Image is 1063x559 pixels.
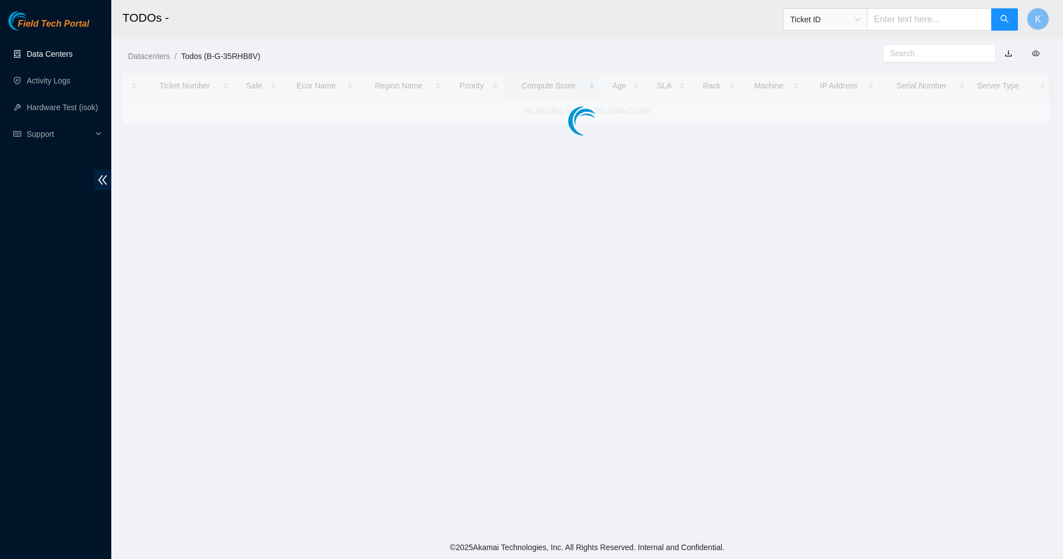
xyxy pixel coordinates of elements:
footer: © 2025 Akamai Technologies, Inc. All Rights Reserved. Internal and Confidential. [111,536,1063,559]
span: read [13,130,21,138]
button: download [996,44,1021,62]
span: Ticket ID [790,11,860,28]
a: Hardware Test (isok) [27,103,98,112]
span: double-left [94,170,111,190]
span: Field Tech Portal [18,19,89,29]
input: Enter text here... [867,8,992,31]
span: Support [27,123,92,145]
button: search [991,8,1018,31]
a: Datacenters [128,52,170,61]
img: Akamai Technologies [8,11,56,31]
a: Data Centers [27,50,72,58]
span: / [174,52,176,61]
span: search [1000,14,1009,25]
a: Todos (B-G-35RHB8V) [181,52,260,61]
a: Activity Logs [27,76,71,85]
span: K [1035,12,1041,26]
a: Akamai TechnologiesField Tech Portal [8,20,89,34]
input: Search [890,47,980,60]
span: eye [1032,50,1040,57]
button: K [1027,8,1049,30]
